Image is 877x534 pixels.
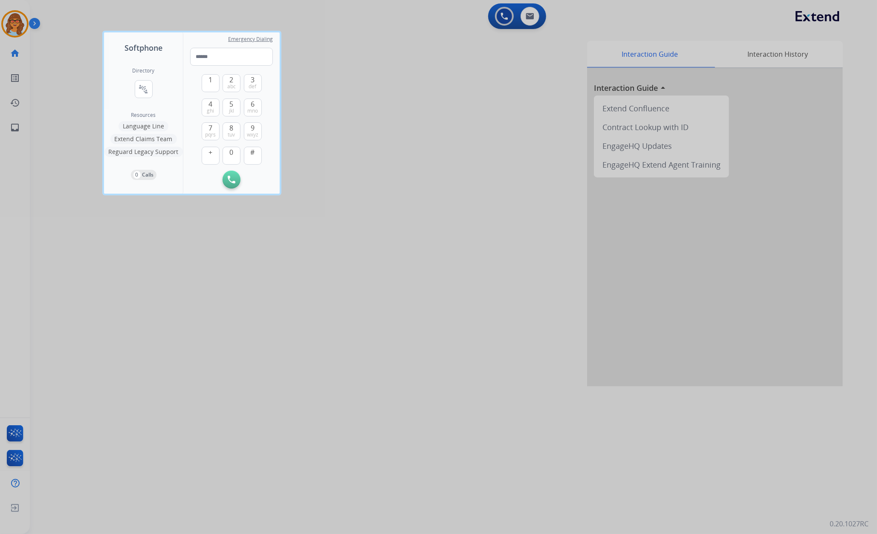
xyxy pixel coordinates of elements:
span: mno [247,107,258,114]
button: Extend Claims Team [110,134,177,144]
span: 5 [230,99,234,109]
span: tuv [228,131,235,138]
span: wxyz [247,131,258,138]
h2: Directory [133,67,155,74]
span: ghi [207,107,214,114]
button: Reguard Legacy Support [104,147,183,157]
span: def [249,83,257,90]
button: 8tuv [223,122,240,140]
span: + [208,147,212,157]
button: 2abc [223,74,240,92]
img: call-button [228,176,235,183]
span: pqrs [205,131,216,138]
span: 0 [230,147,234,157]
span: Emergency Dialing [228,36,273,43]
button: 7pqrs [202,122,220,140]
span: abc [227,83,236,90]
span: 6 [251,99,255,109]
span: 3 [251,75,255,85]
span: Resources [131,112,156,119]
p: 0.20.1027RC [830,519,868,529]
button: 1 [202,74,220,92]
button: 4ghi [202,99,220,116]
button: + [202,147,220,165]
button: 3def [244,74,262,92]
p: 0 [133,171,141,179]
span: 8 [230,123,234,133]
button: 9wxyz [244,122,262,140]
span: 4 [208,99,212,109]
p: Calls [142,171,154,179]
button: # [244,147,262,165]
span: 2 [230,75,234,85]
span: 1 [208,75,212,85]
span: 9 [251,123,255,133]
span: jkl [229,107,234,114]
mat-icon: connect_without_contact [139,84,149,94]
button: 5jkl [223,99,240,116]
button: Language Line [119,121,168,131]
button: 0 [223,147,240,165]
span: 7 [208,123,212,133]
button: 6mno [244,99,262,116]
button: 0Calls [131,170,156,180]
span: Softphone [124,42,162,54]
span: # [251,147,255,157]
